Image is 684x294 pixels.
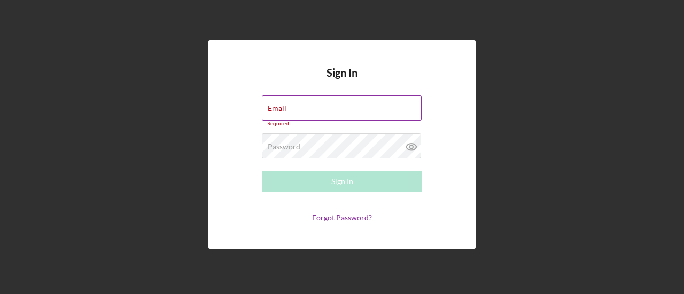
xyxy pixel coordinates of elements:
[262,121,422,127] div: Required
[262,171,422,192] button: Sign In
[331,171,353,192] div: Sign In
[327,67,357,95] h4: Sign In
[268,104,286,113] label: Email
[312,213,372,222] a: Forgot Password?
[268,142,300,151] label: Password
